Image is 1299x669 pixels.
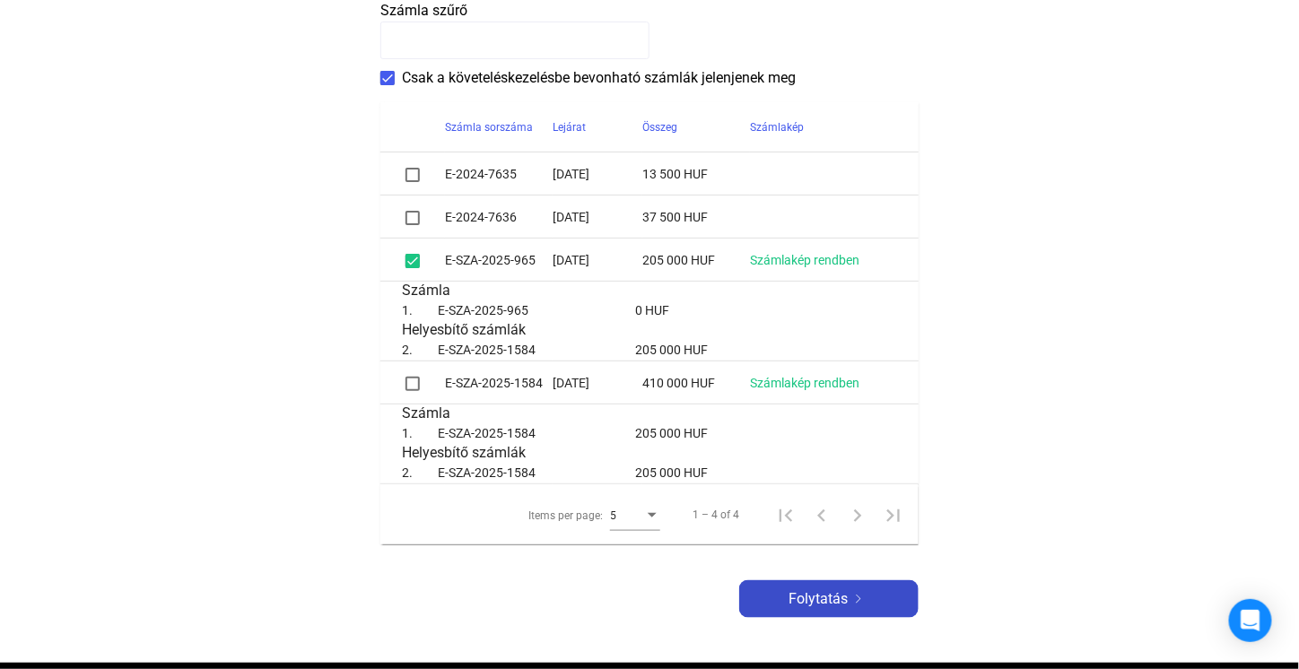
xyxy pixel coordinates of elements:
td: 205 000 HUF [635,339,897,361]
button: Last page [876,497,911,533]
td: E-SZA-2025-965 [445,239,553,282]
td: E-SZA-2025-965 [438,300,635,321]
td: 37 500 HUF [642,195,750,239]
td: E-SZA-2025-1584 [445,361,553,404]
td: 205 000 HUF [642,239,750,282]
div: Számla [402,282,897,300]
span: Számla szűrő [380,2,467,19]
div: Számla [402,404,897,422]
div: 1 – 4 of 4 [693,504,739,526]
div: Open Intercom Messenger [1229,599,1272,642]
td: [DATE] [553,152,642,195]
td: E-SZA-2025-1584 [438,339,635,361]
div: Számla sorszáma [445,117,533,138]
td: [DATE] [553,195,642,239]
td: E-SZA-2025-1584 [438,462,635,483]
span: Folytatás [789,588,848,610]
span: 5 [610,509,616,522]
span: Csak a követeléskezelésbe bevonható számlák jelenjenek meg [402,67,796,89]
div: Számlakép [750,117,804,138]
td: [DATE] [553,239,642,282]
img: arrow-right-white [848,595,869,604]
td: 1. [402,422,438,444]
td: 1. [402,300,438,321]
div: Helyesbítő számlák [402,444,897,462]
mat-select: Items per page: [610,504,660,526]
td: 13 500 HUF [642,152,750,195]
button: First page [768,497,804,533]
div: Összeg [642,117,750,138]
button: Next page [840,497,876,533]
div: Számla sorszáma [445,117,553,138]
button: Previous page [804,497,840,533]
a: Számlakép rendben [750,376,859,390]
td: 2. [402,339,438,361]
div: Számlakép [750,117,897,138]
td: E-2024-7635 [445,152,553,195]
a: Számlakép rendben [750,253,859,267]
div: Lejárat [553,117,642,138]
td: E-SZA-2025-1584 [438,422,635,444]
td: 2. [402,462,438,483]
div: Lejárat [553,117,586,138]
div: Helyesbítő számlák [402,321,897,339]
td: 410 000 HUF [642,361,750,404]
td: E-2024-7636 [445,195,553,239]
td: [DATE] [553,361,642,404]
div: Items per page: [528,505,603,526]
button: Folytatásarrow-right-white [739,580,919,618]
td: 205 000 HUF [635,462,897,483]
td: 0 HUF [635,300,897,321]
td: 205 000 HUF [635,422,897,444]
div: Összeg [642,117,677,138]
